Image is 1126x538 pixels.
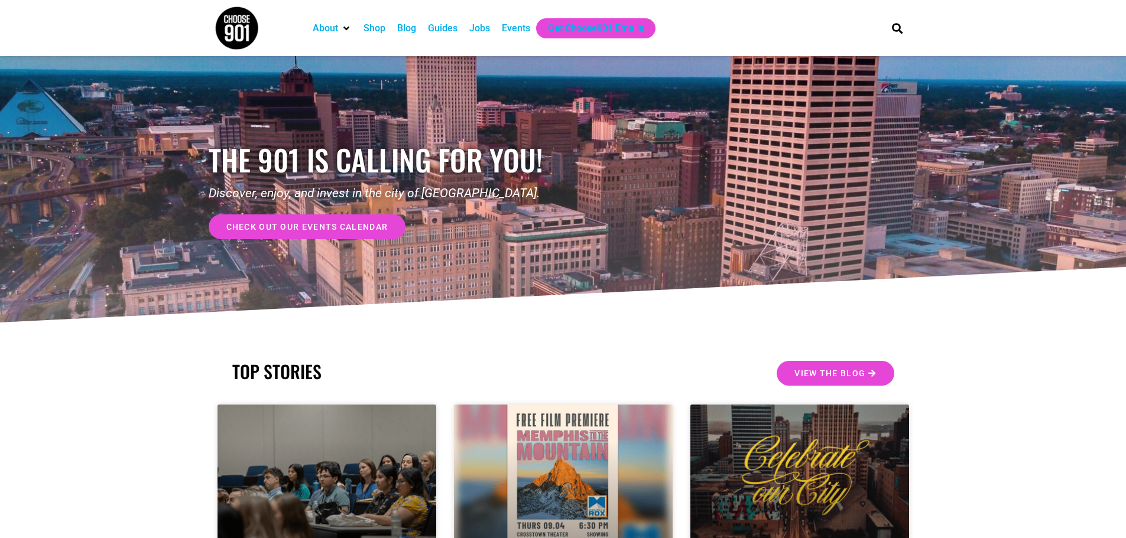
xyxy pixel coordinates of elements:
[209,214,406,239] a: check out our events calendar
[548,21,644,35] a: Get Choose901 Emails
[794,369,865,377] span: View the Blog
[502,21,530,35] a: Events
[469,21,490,35] a: Jobs
[887,18,907,38] div: Search
[307,18,358,38] div: About
[313,21,338,35] a: About
[307,18,872,38] nav: Main nav
[777,361,894,386] a: View the Blog
[397,21,416,35] a: Blog
[209,142,563,177] h1: the 901 is calling for you!
[209,184,563,203] p: Discover, enjoy, and invest in the city of [GEOGRAPHIC_DATA].
[232,361,557,382] h2: TOP STORIES
[226,223,388,231] span: check out our events calendar
[364,21,385,35] a: Shop
[428,21,457,35] a: Guides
